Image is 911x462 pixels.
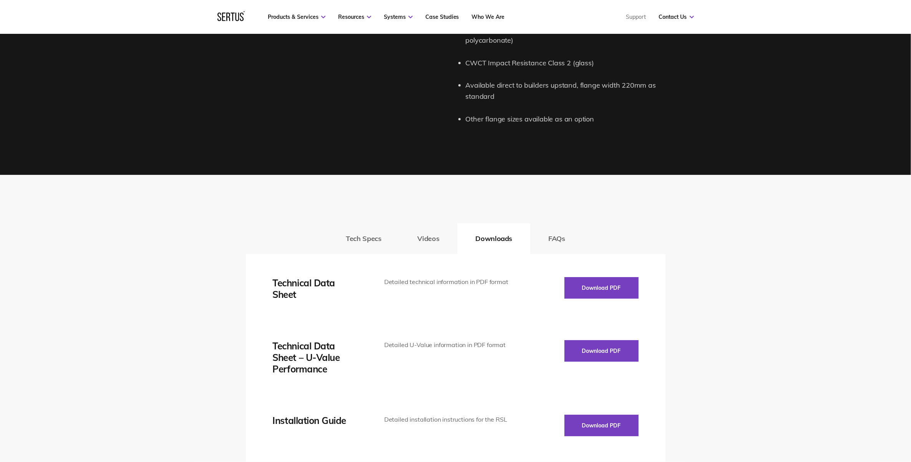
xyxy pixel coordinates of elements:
div: Detailed U-Value information in PDF format [384,340,511,350]
a: Products & Services [268,13,325,20]
div: Installation Guide [273,415,361,426]
div: Technical Data Sheet [273,277,361,300]
a: Case Studies [425,13,459,20]
li: Other flange sizes available as an option [466,114,665,125]
button: Download PDF [564,277,639,299]
div: Technical Data Sheet – U-Value Performance [273,340,361,375]
li: EN 1873 Impact Resistance 1200J (aluminium and polycarbonate) [466,24,665,46]
a: Resources [338,13,371,20]
button: Download PDF [564,340,639,362]
li: CWCT Impact Resistance Class 2 (glass) [466,58,665,69]
button: Tech Specs [328,223,399,254]
button: FAQs [530,223,583,254]
li: Available direct to builders upstand, flange width 220mm as standard [466,80,665,102]
a: Who We Are [472,13,505,20]
button: Videos [400,223,458,254]
a: Contact Us [659,13,694,20]
div: Detailed installation instructions for the RSL [384,415,511,425]
iframe: Chat Widget [773,374,911,462]
a: Systems [384,13,413,20]
button: Download PDF [564,415,639,436]
div: Detailed technical information in PDF format [384,277,511,287]
a: Support [626,13,646,20]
